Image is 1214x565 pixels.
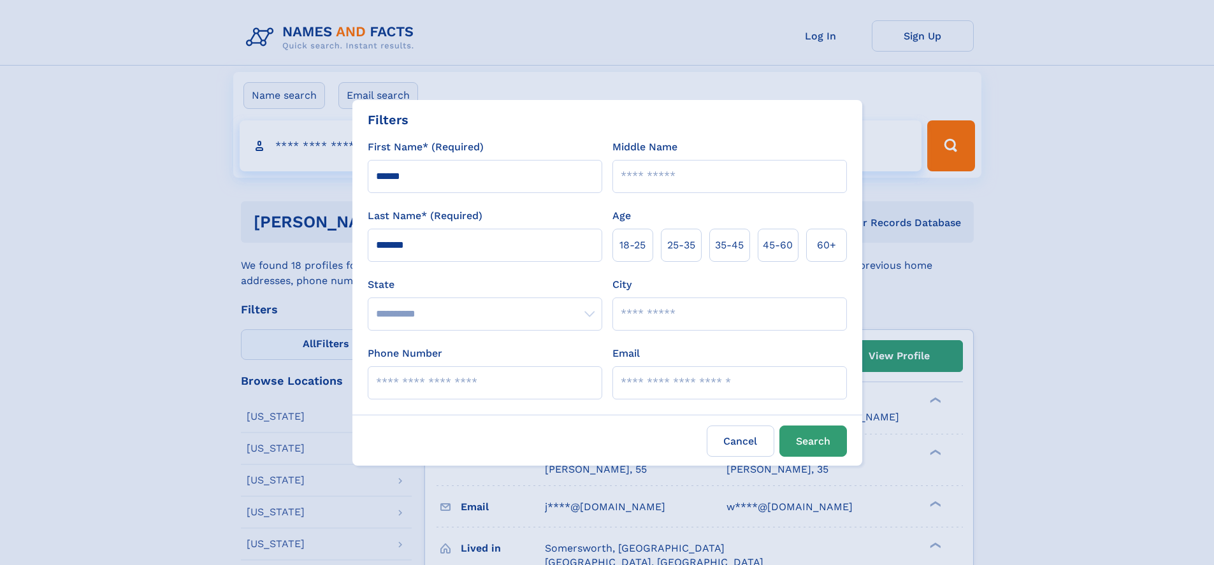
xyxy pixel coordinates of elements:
[763,238,793,253] span: 45‑60
[612,139,677,155] label: Middle Name
[368,208,482,224] label: Last Name* (Required)
[612,277,632,292] label: City
[779,426,847,457] button: Search
[715,238,744,253] span: 35‑45
[619,238,646,253] span: 18‑25
[612,346,640,361] label: Email
[707,426,774,457] label: Cancel
[368,139,484,155] label: First Name* (Required)
[612,208,631,224] label: Age
[817,238,836,253] span: 60+
[368,346,442,361] label: Phone Number
[368,110,408,129] div: Filters
[667,238,695,253] span: 25‑35
[368,277,602,292] label: State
